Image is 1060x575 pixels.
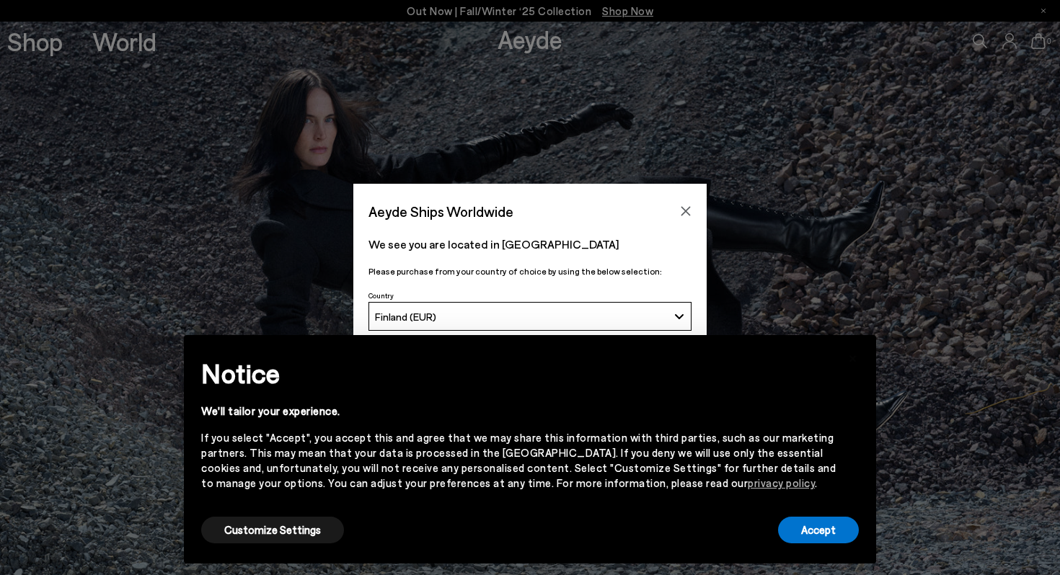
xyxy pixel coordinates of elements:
span: Country [368,291,394,300]
button: Customize Settings [201,517,344,543]
p: Please purchase from your country of choice by using the below selection: [368,264,692,278]
h2: Notice [201,355,836,392]
button: Close this notice [836,339,870,374]
button: Close [675,200,697,222]
button: Accept [778,517,859,543]
span: × [848,346,858,367]
span: Aeyde Ships Worldwide [368,199,513,224]
div: If you select "Accept", you accept this and agree that we may share this information with third p... [201,430,836,491]
a: privacy policy [748,476,815,489]
p: We see you are located in [GEOGRAPHIC_DATA] [368,236,692,253]
div: We'll tailor your experience. [201,404,836,419]
span: Finland (EUR) [375,311,436,323]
